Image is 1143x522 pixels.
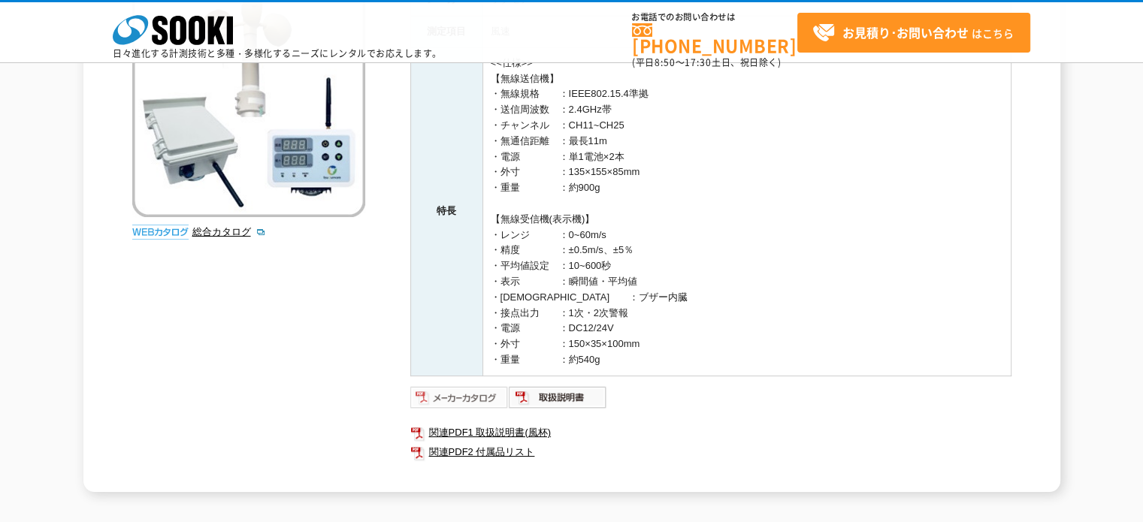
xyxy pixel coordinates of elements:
a: 関連PDF1 取扱説明書(風杯) [410,423,1011,442]
a: お見積り･お問い合わせはこちら [797,13,1030,53]
img: 取扱説明書 [509,385,607,409]
a: 関連PDF2 付属品リスト [410,442,1011,462]
span: お電話でのお問い合わせは [632,13,797,22]
td: <<仕様>> 【無線送信機】 ・無線規格 ：IEEE802.15.4準拠 ・送信周波数 ：2.4GHz帯 ・チャンネル ：CH11~CH25 ・無通信距離 ：最長11m ・電源 ：単1電池×2本... [482,47,1011,376]
span: 17:30 [685,56,712,69]
span: はこちら [812,22,1014,44]
a: 取扱説明書 [509,395,607,406]
img: webカタログ [132,225,189,240]
a: メーカーカタログ [410,395,509,406]
strong: お見積り･お問い合わせ [842,23,969,41]
p: 日々進化する計測技術と多種・多様化するニーズにレンタルでお応えします。 [113,49,442,58]
span: 8:50 [655,56,676,69]
span: (平日 ～ 土日、祝日除く) [632,56,781,69]
a: [PHONE_NUMBER] [632,23,797,54]
th: 特長 [410,47,482,376]
a: 総合カタログ [192,226,266,237]
img: メーカーカタログ [410,385,509,409]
